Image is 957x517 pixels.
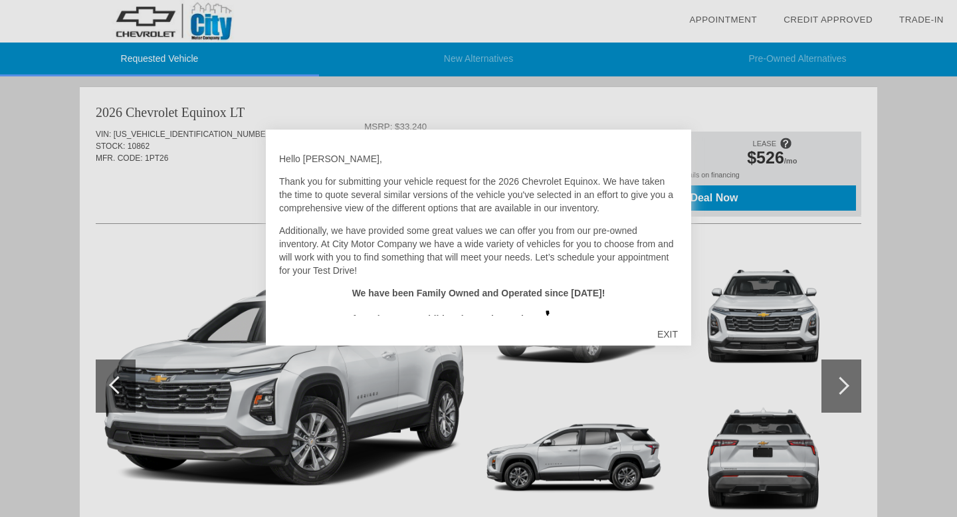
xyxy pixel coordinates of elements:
a: Contact Us [544,314,607,324]
p: Additionally, we have provided some great values we can offer you from our pre-owned inventory. A... [279,224,678,277]
div: EXIT [644,314,691,354]
a: Appointment [689,15,757,25]
p: Thank you for submitting your vehicle request for the 2026 Chevrolet Equinox. We have taken the t... [279,175,678,215]
strong: We have been Family Owned and Operated since [DATE]! [352,288,605,298]
p: Hello [PERSON_NAME], [279,152,678,165]
a: Trade-In [899,15,944,25]
strong: If you have any additional questions, please [350,314,607,324]
a: Credit Approved [784,15,873,25]
img: 415_phone-80.png [544,309,558,322]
